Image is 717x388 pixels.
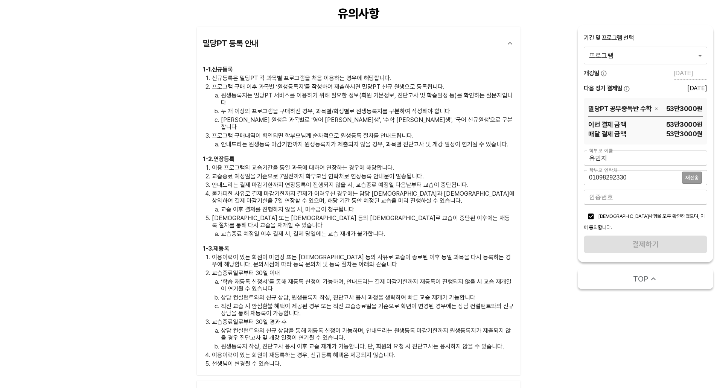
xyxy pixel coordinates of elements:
[584,170,682,185] input: 학부모 연락처를 입력해주세요
[203,66,515,73] h3: 1 - 1 . 신규등록
[221,206,515,213] p: 교습 이후 결제를 진행하지 않을 시, 미수금이 청구됩니다
[212,173,515,180] p: 교습종료 예정일을 기준으로 7일전까지 학부모님 연락처로 연장등록 안내문이 발송됩니다.
[221,108,515,115] p: 두 개 이상의 프로그램을 구매하신 경우, 과목별/학생별로 원생등록지를 구분하여 작성해야 합니다
[203,245,515,252] h3: 1 - 3 . 재등록
[197,6,521,21] div: 유의사항
[661,104,703,113] span: 53만3000 원
[221,278,515,292] p: ‘학습 재등록 신청서’를 통해 재등록 신청이 가능하며, 안내드리는 결제 마감기한까지 재등록이 진행되지 않을 시 교습 재개일이 연기될 수 있습니다
[203,34,501,52] div: 밀당PT 등록 안내
[212,164,515,171] p: 이용 프로그램의 교습기간을 동일 과목에 대하여 연장하는 경우에 해당합니다.
[221,303,515,317] p: 직전 교습 시 안심환불 혜택이 제공된 경우 또는 직전 교습종료일을 기준으로 학년이 변경된 경우에는 상담 컨설턴트와의 신규 상담을 통해 재등록이 가능합니다.
[212,351,515,359] p: 이용이력이 있는 회원이 재등록하는 경우, 신규등록 혜택은 제공되지 않습니다.
[212,269,515,277] p: 교습종료일로부터 30일 이내
[588,129,626,138] span: 매달 결제 금액
[203,155,515,163] h3: 1 - 2 . 연장등록
[221,141,515,148] p: 안내드리는 원생등록 마감기한까지 원생등록지가 제출되지 않을 경우, 과목별 진단고사 및 개강 일정이 연기될 수 있습니다.
[212,360,515,367] p: 선생님이 변경될 수 있습니다.
[212,75,515,82] p: 신규등록은 밀당PT 각 과목별 프로그램을 처음 이용하는 경우에 해당합니다.
[212,190,515,204] p: 불가피한 사유로 결제 마감기한까지 결제가 어려우신 경우에는 담당 [DEMOGRAPHIC_DATA]과 [DEMOGRAPHIC_DATA]에 상의하여 결제 마감기한을 7일 연장할 ...
[584,34,707,42] div: 기간 및 프로그램 선택
[584,69,599,78] span: 개강일
[626,129,703,138] span: 53만3000 원
[212,132,515,139] p: 프로그램 구매내역이 확인되면 학부모님께 순차적으로 원생등록 절차를 안내드립니다.
[221,327,515,341] p: 상담 컨설턴트와의 신규 상담을 통해 재등록 신청이 가능하며, 안내드리는 원생등록 마감기한까지 원생등록지가 제출되지 않을 경우 진단고사 및 개강 일정이 연기될 수 있습니다.
[221,294,515,301] p: 상담 컨설턴트와의 신규 상담, 원생등록지 작성, 진단고사 응시 과정을 생략하여 빠른 교습 재개가 가능합니다
[584,213,705,230] span: [DEMOGRAPHIC_DATA]사항을 모두 확인하였으며, 이에 동의합니다.
[212,83,515,90] p: 프로그램 구매 이후 과목별 ‘원생등록지'를 작성하여 제출하시면 밀당PT 신규 원생으로 등록됩니다.
[687,85,707,92] div: [DATE]
[221,116,515,131] p: [PERSON_NAME] 원생은 과목별로 ‘영어 [PERSON_NAME]생', ‘수학 [PERSON_NAME]생', ‘국어 신규원생'으로 구분합니다
[633,274,648,284] span: TOP
[682,172,702,184] button: 재전송
[584,84,622,93] span: 다음 정기 결제일
[221,92,515,106] p: 원생등록지는 밀당PT 서비스를 이용하기 위해 필요한 정보(회원 기본정보, 진단고사 및 학습일정 등)를 확인하는 설문지입니다
[588,120,626,129] span: 이번 결제 금액
[212,318,515,326] p: 교습종료일로부터 30일 경과 후
[197,27,521,60] div: 밀당PT 등록 안내
[221,230,515,237] p: 교습종료 예정일 이후 결제 시, 결제 당일에는 교습 재개가 불가합니다.
[578,268,713,289] button: TOP
[212,215,515,229] p: [DEMOGRAPHIC_DATA] 또는 [DEMOGRAPHIC_DATA] 등의 [DEMOGRAPHIC_DATA]로 교습이 중단된 이후에는 재등록 절차를 통해 다시 교습을 재개...
[685,175,699,180] span: 재전송
[588,104,652,113] span: 밀당PT 공부중독반 수학
[212,181,515,189] p: 안내드리는 결제 마감기한까지 연장등록이 진행되지 않을 시, 교습종료 예정일 다음날부터 교습이 중단됩니다.
[584,47,707,64] div: 프로그램
[221,343,515,350] p: 원생등록지 작성, 진단고사 응시 이후 교습 재개가 가능합니다. 단, 회원의 요청 시 진단고사는 응시하지 않을 수 있습니다.
[212,254,515,268] p: 이용이력이 있는 회원이 미연장 또는 [DEMOGRAPHIC_DATA] 등의 사유로 교습이 종료된 이후 동일 과목을 다시 등록하는 경우에 해당합니다. 문의시점에 따라 등록 문의...
[584,151,707,166] input: 학부모 이름을 입력해주세요
[626,120,703,129] span: 53만3000 원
